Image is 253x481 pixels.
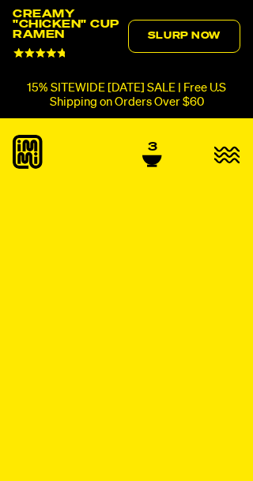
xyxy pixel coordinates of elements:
p: 15% SITEWIDE [DATE] SALE | Free U.S Shipping on Orders Over $60 [13,81,240,109]
a: Slurp Now [128,20,240,53]
div: Creamy "Chicken" Cup Ramen [13,9,128,40]
span: 3 [148,135,157,149]
a: 3 [142,135,162,162]
span: 66 Reviews [74,50,122,59]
